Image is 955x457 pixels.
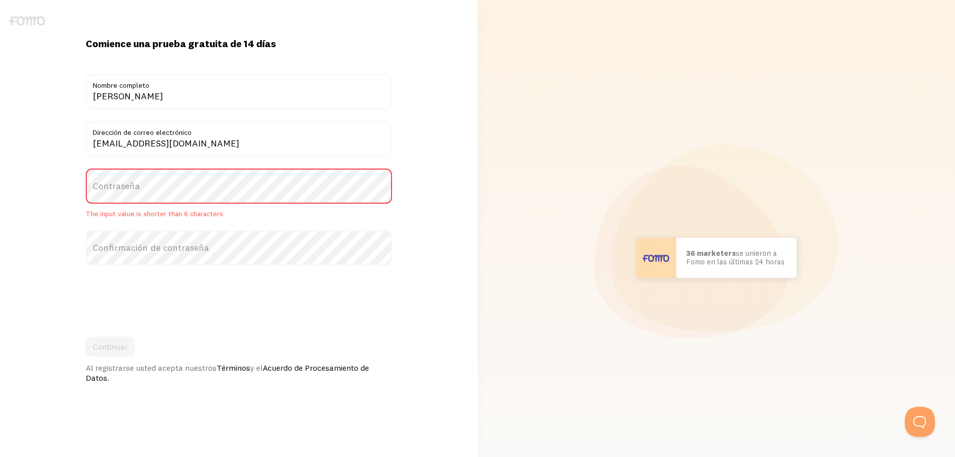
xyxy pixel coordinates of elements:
a: Acuerdo de Procesamiento de Datos [86,363,369,383]
span: The input value is shorter than 6 characters [86,210,392,219]
iframe: Ayuda Scout Beacon - Abierto [905,407,935,437]
font: se unieron a Fomo en las últimas 24 horas [686,248,785,266]
iframe: reCAPTCHA [86,277,238,317]
font: Contraseña [93,180,140,192]
font: . [107,373,109,383]
font: Nombre completo [93,81,149,90]
font: Dirección de correo electrónico [93,128,192,137]
img: Avatar de usuario [636,238,676,278]
font: Al registrarse usted acepta nuestros [86,363,217,373]
font: y el [250,363,263,373]
font: Comience una prueba gratuita de 14 días [86,37,276,50]
font: Confirmación de contraseña [93,242,209,253]
img: fomo-logo-gray-b99e0e8ada9f9040e2984d0d95b3b12da0074ffd48d1e5cb62ac37fc77b0b268.svg [9,16,45,26]
a: Términos [217,363,250,373]
font: 36 marketers [686,248,736,258]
